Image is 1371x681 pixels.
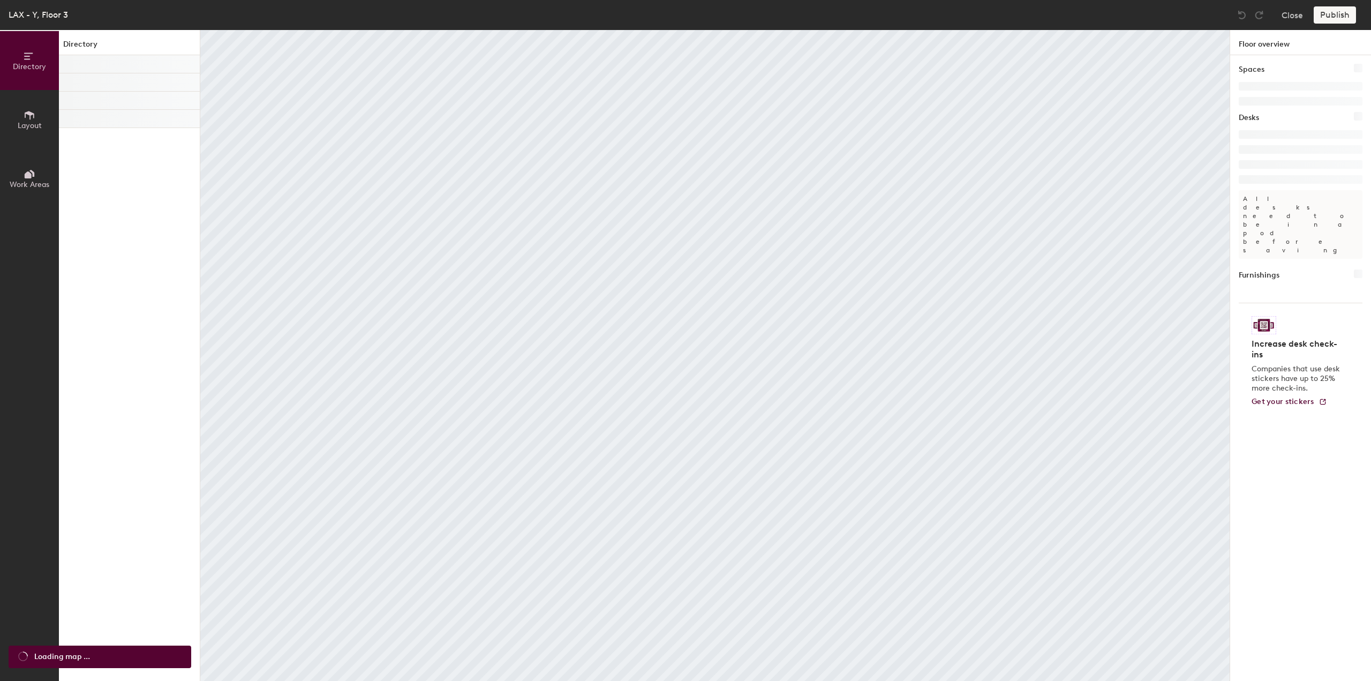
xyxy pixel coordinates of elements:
[1252,364,1343,393] p: Companies that use desk stickers have up to 25% more check-ins.
[1230,30,1371,55] h1: Floor overview
[1282,6,1303,24] button: Close
[1252,397,1314,406] span: Get your stickers
[10,180,49,189] span: Work Areas
[9,8,68,21] div: LAX - Y, Floor 3
[1237,10,1247,20] img: Undo
[1239,270,1279,281] h1: Furnishings
[18,121,42,130] span: Layout
[1239,112,1259,124] h1: Desks
[1239,64,1264,76] h1: Spaces
[13,62,46,71] span: Directory
[200,30,1230,681] canvas: Map
[59,39,200,55] h1: Directory
[1252,316,1276,334] img: Sticker logo
[1252,398,1327,407] a: Get your stickers
[1254,10,1264,20] img: Redo
[1239,190,1362,259] p: All desks need to be in a pod before saving
[1252,339,1343,360] h4: Increase desk check-ins
[34,651,90,663] span: Loading map ...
